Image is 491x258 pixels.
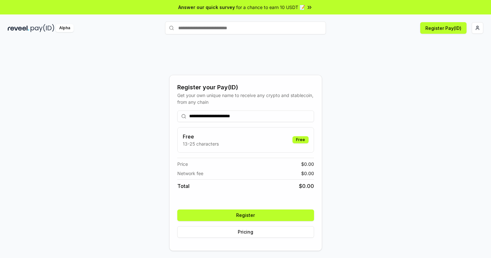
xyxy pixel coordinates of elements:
[177,161,188,167] span: Price
[301,170,314,177] span: $ 0.00
[420,22,467,34] button: Register Pay(ID)
[183,133,219,140] h3: Free
[177,170,203,177] span: Network fee
[292,136,309,143] div: Free
[177,226,314,238] button: Pricing
[178,4,235,11] span: Answer our quick survey
[301,161,314,167] span: $ 0.00
[183,140,219,147] p: 13-25 characters
[299,182,314,190] span: $ 0.00
[31,24,54,32] img: pay_id
[177,92,314,105] div: Get your own unique name to receive any crypto and stablecoin, from any chain
[177,209,314,221] button: Register
[236,4,305,11] span: for a chance to earn 10 USDT 📝
[177,83,314,92] div: Register your Pay(ID)
[56,24,74,32] div: Alpha
[8,24,29,32] img: reveel_dark
[177,182,190,190] span: Total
